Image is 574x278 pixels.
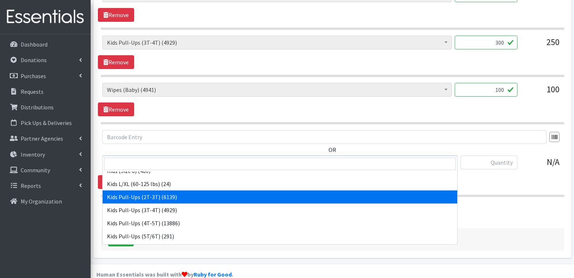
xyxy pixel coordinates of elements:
[21,166,50,174] p: Community
[103,190,457,204] li: Kids Pull-Ups (2T-3T) (6139)
[3,69,88,83] a: Purchases
[3,84,88,99] a: Requests
[21,151,45,158] p: Inventory
[3,53,88,67] a: Donations
[21,135,63,142] p: Partner Agencies
[3,131,88,146] a: Partner Agencies
[455,36,517,49] input: Quantity
[194,271,232,278] a: Ruby for Good
[21,104,54,111] p: Distributions
[3,5,88,29] img: HumanEssentials
[21,198,62,205] p: My Organization
[21,119,72,126] p: Pick Ups & Deliveries
[107,85,447,95] span: Wipes (Baby) (4941)
[329,145,336,154] label: OR
[98,175,134,189] a: Remove
[21,182,41,189] p: Reports
[102,130,546,144] input: Barcode Entry
[102,83,452,97] span: Wipes (Baby) (4941)
[102,36,452,49] span: Kids Pull-Ups (3T-4T) (4929)
[103,243,457,256] li: Kids S/M (38-65 lbs) (62)
[98,8,134,22] a: Remove
[3,194,88,209] a: My Organization
[3,147,88,162] a: Inventory
[3,100,88,114] a: Distributions
[21,41,48,48] p: Dashboard
[523,156,559,175] div: N/A
[3,116,88,130] a: Pick Ups & Deliveries
[21,88,44,95] p: Requests
[103,204,457,217] li: Kids Pull-Ups (3T-4T) (4929)
[103,217,457,230] li: Kids Pull-Ups (4T-5T) (13886)
[523,83,559,102] div: 100
[461,156,517,169] input: Quantity
[103,177,457,190] li: Kids L/XL (60-125 lbs) (24)
[3,163,88,177] a: Community
[21,56,47,64] p: Donations
[523,36,559,55] div: 250
[98,102,134,116] a: Remove
[107,37,447,48] span: Kids Pull-Ups (3T-4T) (4929)
[96,271,233,278] strong: Human Essentials was built with by .
[21,72,46,80] p: Purchases
[3,37,88,52] a: Dashboard
[98,55,134,69] a: Remove
[103,230,457,243] li: Kids Pull-Ups (5T/6T) (291)
[102,156,458,169] span: Adult Briefs (Large/X-Large) (1568)
[3,178,88,193] a: Reports
[455,83,517,97] input: Quantity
